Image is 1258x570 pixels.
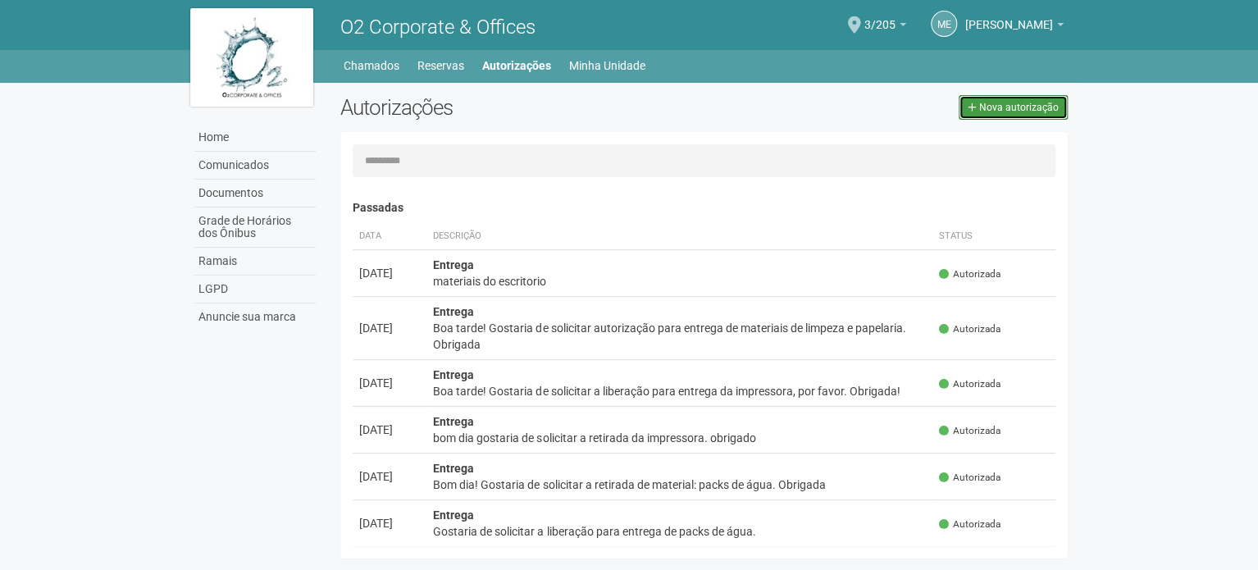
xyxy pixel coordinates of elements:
[939,518,1000,531] span: Autorizada
[939,322,1000,336] span: Autorizada
[353,202,1055,214] h4: Passadas
[340,95,691,120] h2: Autorizações
[344,54,399,77] a: Chamados
[965,21,1064,34] a: [PERSON_NAME]
[433,462,474,475] strong: Entrega
[433,368,474,381] strong: Entrega
[359,375,420,391] div: [DATE]
[864,21,906,34] a: 3/205
[359,320,420,336] div: [DATE]
[194,124,316,152] a: Home
[569,54,645,77] a: Minha Unidade
[433,508,474,522] strong: Entrega
[194,276,316,303] a: LGPD
[359,422,420,438] div: [DATE]
[353,223,426,250] th: Data
[931,11,957,37] a: ME
[359,265,420,281] div: [DATE]
[979,102,1059,113] span: Nova autorização
[417,54,464,77] a: Reservas
[194,180,316,207] a: Documentos
[433,383,926,399] div: Boa tarde! Gostaria de solicitar a liberação para entrega da impressora, por favor. Obrigada!
[359,468,420,485] div: [DATE]
[959,95,1068,120] a: Nova autorização
[194,248,316,276] a: Ramais
[426,223,932,250] th: Descrição
[939,267,1000,281] span: Autorizada
[939,424,1000,438] span: Autorizada
[482,54,551,77] a: Autorizações
[190,8,313,107] img: logo.jpg
[194,207,316,248] a: Grade de Horários dos Ônibus
[932,223,1055,250] th: Status
[433,415,474,428] strong: Entrega
[194,303,316,331] a: Anuncie sua marca
[194,152,316,180] a: Comunicados
[359,515,420,531] div: [DATE]
[433,523,926,540] div: Gostaria de solicitar a liberação para entrega de packs de água.
[965,2,1053,31] span: MARIA EDUARDA AVILA
[939,471,1000,485] span: Autorizada
[939,377,1000,391] span: Autorizada
[340,16,536,39] span: O2 Corporate & Offices
[433,273,926,290] div: materiais do escritorio
[433,320,926,353] div: Boa tarde! Gostaria de solicitar autorização para entrega de materiais de limpeza e papelaria. Ob...
[433,305,474,318] strong: Entrega
[433,477,926,493] div: Bom dia! Gostaria de solicitar a retirada de material: packs de água. Obrigada
[433,258,474,271] strong: Entrega
[864,2,896,31] span: 3/205
[433,430,926,446] div: bom dia gostaria de solicitar a retirada da impressora. obrigado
